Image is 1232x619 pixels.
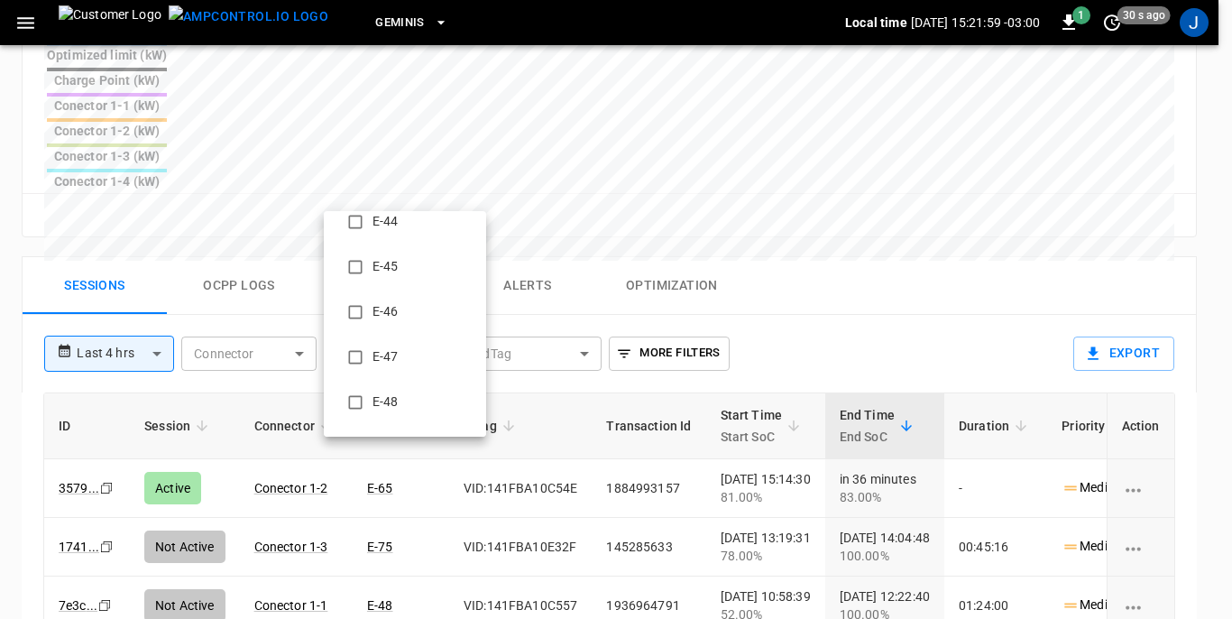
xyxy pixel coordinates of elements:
li: E-45 [324,245,486,290]
li: E-47 [324,335,486,380]
li: E-49 [324,425,486,470]
li: E-44 [324,199,486,245]
li: E-46 [324,290,486,335]
li: E-48 [324,380,486,425]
